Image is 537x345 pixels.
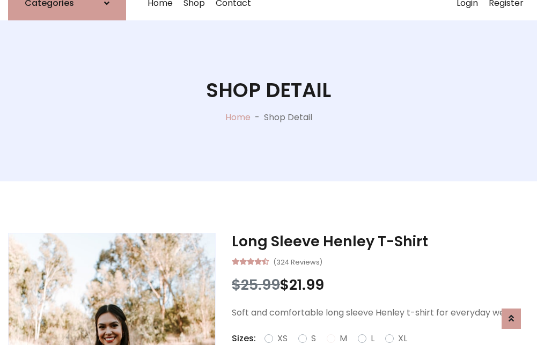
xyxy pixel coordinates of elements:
h3: $ [232,276,529,293]
p: Shop Detail [264,111,312,124]
label: M [340,332,347,345]
label: XS [277,332,288,345]
p: - [251,111,264,124]
span: 21.99 [289,275,324,295]
a: Home [225,111,251,123]
p: Soft and comfortable long sleeve Henley t-shirt for everyday wear. [232,306,529,319]
label: S [311,332,316,345]
span: $25.99 [232,275,280,295]
p: Sizes: [232,332,256,345]
label: XL [398,332,407,345]
label: L [371,332,374,345]
h3: Long Sleeve Henley T-Shirt [232,233,529,250]
small: (324 Reviews) [273,255,322,268]
h1: Shop Detail [206,78,331,102]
